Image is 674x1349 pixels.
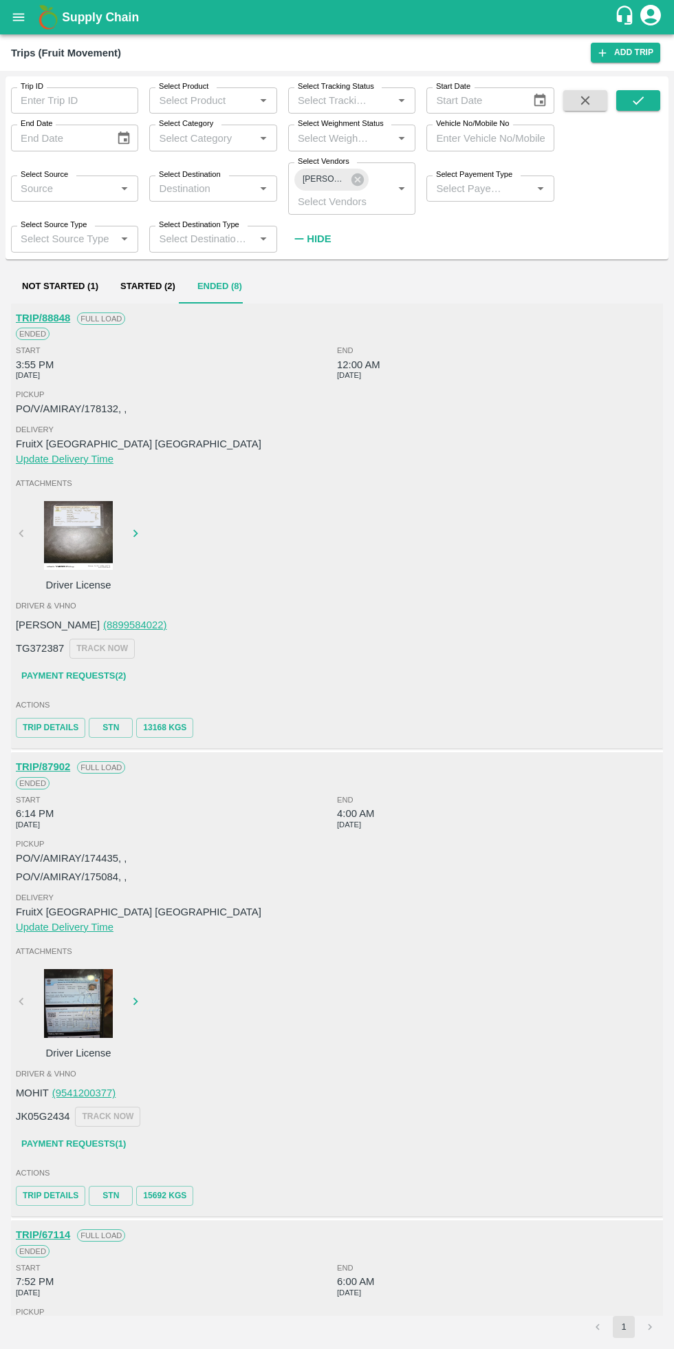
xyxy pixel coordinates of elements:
[16,869,658,884] p: PO/V/AMIRAY/175084, ,
[16,922,113,933] a: Update Delivery Time
[16,344,40,357] span: Start
[16,1109,69,1124] p: JK05G2434
[337,1286,361,1299] span: [DATE]
[298,118,384,129] label: Select Weighment Status
[11,125,105,151] input: End Date
[136,1186,193,1206] button: 15692 Kgs
[337,344,354,357] span: End
[431,180,509,198] input: Select Payement Type
[16,818,40,831] span: [DATE]
[337,369,361,381] span: [DATE]
[16,891,658,904] span: Delivery
[16,1262,40,1274] span: Start
[254,129,272,147] button: Open
[16,619,100,630] span: [PERSON_NAME]
[254,230,272,248] button: Open
[337,794,354,806] span: End
[89,1186,133,1206] a: STN
[436,118,509,129] label: Vehicle No/Mobile No
[292,193,371,211] input: Select Vendors
[111,125,137,151] button: Choose date
[16,477,658,489] span: Attachments
[16,718,85,738] a: Trip Details
[337,818,361,831] span: [DATE]
[393,180,411,198] button: Open
[16,454,113,465] a: Update Delivery Time
[159,118,213,129] label: Select Category
[298,81,374,92] label: Select Tracking Status
[16,904,658,920] p: FruitX [GEOGRAPHIC_DATA] [GEOGRAPHIC_DATA]
[11,44,121,62] div: Trips (Fruit Movement)
[16,1229,70,1240] a: TRIP/67114
[16,838,658,850] span: Pickup
[21,169,68,180] label: Select Source
[116,230,133,248] button: Open
[16,794,40,806] span: Start
[103,619,166,630] a: (8899584022)
[16,806,54,821] div: 6:14 PM
[585,1316,663,1338] nav: pagination navigation
[77,761,125,774] span: Full Load
[109,270,186,304] button: Started (2)
[153,92,250,109] input: Select Product
[16,699,658,711] span: Actions
[426,125,554,151] input: Enter Vehicle No/Mobile No
[16,1286,40,1299] span: [DATE]
[527,87,553,114] button: Choose date
[16,1306,658,1318] span: Pickup
[52,1087,116,1098] a: (9541200377)
[27,1045,130,1061] p: Driver License
[27,577,130,593] p: Driver License
[16,1186,85,1206] a: Trip Details
[294,172,354,187] span: [PERSON_NAME] Dar-[PERSON_NAME], Baramulla-7006412632
[16,423,658,436] span: Delivery
[159,169,221,180] label: Select Destination
[16,761,70,772] a: TRIP/87902
[298,156,349,167] label: Select Vendors
[337,1262,354,1274] span: End
[15,230,111,248] input: Select Source Type
[16,599,658,612] span: Driver & VHNo
[638,3,663,32] div: account of current user
[532,180,550,198] button: Open
[153,129,250,147] input: Select Category
[16,436,658,452] p: FruitX [GEOGRAPHIC_DATA] [GEOGRAPHIC_DATA]
[613,1316,635,1338] button: page 1
[153,230,250,248] input: Select Destination Type
[16,369,40,381] span: [DATE]
[77,312,125,325] span: Full Load
[16,1245,50,1257] span: Ended
[16,1167,658,1179] span: Actions
[307,233,331,244] strong: Hide
[89,718,133,738] a: STN
[436,169,512,180] label: Select Payement Type
[294,169,369,191] div: [PERSON_NAME] Dar-[PERSON_NAME], Baramulla-7006412632
[62,10,139,24] b: Supply Chain
[153,180,250,198] input: Destination
[16,945,658,957] span: Attachments
[16,851,658,866] p: PO/V/AMIRAY/174435, ,
[393,129,411,147] button: Open
[21,81,43,92] label: Trip ID
[159,220,239,231] label: Select Destination Type
[16,664,131,688] a: Payment Requests(2)
[426,87,521,114] input: Start Date
[77,1229,125,1242] span: Full Load
[16,1132,131,1156] a: Payment Requests(1)
[16,328,50,340] span: Ended
[591,43,660,63] a: Add Trip
[436,81,470,92] label: Start Date
[337,806,374,821] div: 4:00 AM
[159,81,208,92] label: Select Product
[16,641,64,656] p: TG372387
[254,92,272,109] button: Open
[393,92,411,109] button: Open
[16,777,50,789] span: Ended
[11,270,109,304] button: Not Started (1)
[16,1274,54,1289] div: 7:52 PM
[186,270,253,304] button: Ended (8)
[21,220,87,231] label: Select Source Type
[16,357,54,372] div: 3:55 PM
[614,5,638,30] div: customer-support
[292,129,371,147] input: Select Weighment Status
